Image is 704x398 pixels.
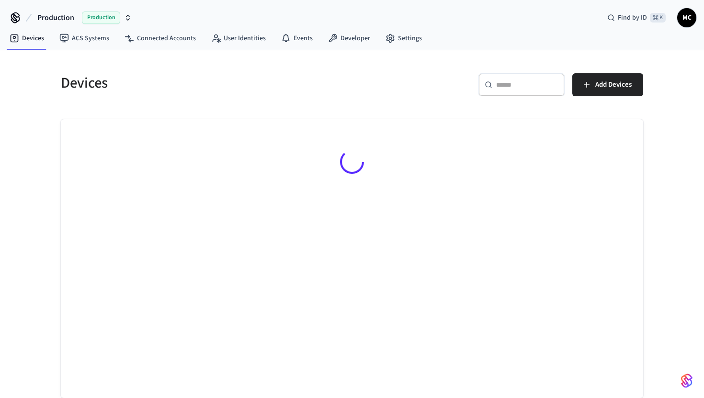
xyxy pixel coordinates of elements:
div: Find by ID⌘ K [600,9,673,26]
a: Events [273,30,320,47]
a: ACS Systems [52,30,117,47]
a: Developer [320,30,378,47]
span: ⌘ K [650,13,666,23]
span: Production [37,12,74,23]
a: Devices [2,30,52,47]
img: SeamLogoGradient.69752ec5.svg [681,373,693,388]
span: Production [82,11,120,24]
button: Add Devices [572,73,643,96]
span: MC [678,9,695,26]
button: MC [677,8,696,27]
a: Connected Accounts [117,30,204,47]
a: Settings [378,30,430,47]
span: Find by ID [618,13,647,23]
a: User Identities [204,30,273,47]
h5: Devices [61,73,346,93]
span: Add Devices [595,79,632,91]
